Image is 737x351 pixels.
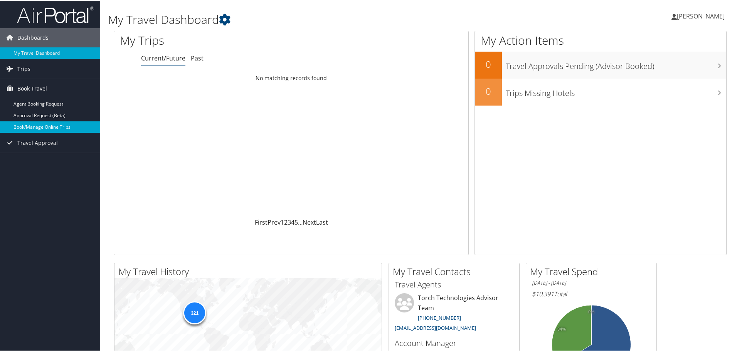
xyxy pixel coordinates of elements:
[17,78,47,97] span: Book Travel
[17,5,94,23] img: airportal-logo.png
[557,326,566,331] tspan: 34%
[418,314,461,321] a: [PHONE_NUMBER]
[17,27,49,47] span: Dashboards
[395,279,513,289] h3: Travel Agents
[588,309,594,314] tspan: 0%
[475,84,502,97] h2: 0
[141,53,185,62] a: Current/Future
[532,289,554,297] span: $10,391
[506,56,726,71] h3: Travel Approvals Pending (Advisor Booked)
[298,217,303,226] span: …
[475,78,726,105] a: 0Trips Missing Hotels
[268,217,281,226] a: Prev
[120,32,315,48] h1: My Trips
[294,217,298,226] a: 5
[255,217,268,226] a: First
[395,337,513,348] h3: Account Manager
[114,71,468,84] td: No matching records found
[118,264,382,277] h2: My Travel History
[671,4,732,27] a: [PERSON_NAME]
[475,32,726,48] h1: My Action Items
[183,301,206,324] div: 321
[191,53,204,62] a: Past
[288,217,291,226] a: 3
[530,264,656,277] h2: My Travel Spend
[17,59,30,78] span: Trips
[316,217,328,226] a: Last
[284,217,288,226] a: 2
[532,279,651,286] h6: [DATE] - [DATE]
[291,217,294,226] a: 4
[532,289,651,297] h6: Total
[391,292,517,334] li: Torch Technologies Advisor Team
[281,217,284,226] a: 1
[395,324,476,331] a: [EMAIL_ADDRESS][DOMAIN_NAME]
[677,11,725,20] span: [PERSON_NAME]
[393,264,519,277] h2: My Travel Contacts
[475,51,726,78] a: 0Travel Approvals Pending (Advisor Booked)
[506,83,726,98] h3: Trips Missing Hotels
[475,57,502,70] h2: 0
[303,217,316,226] a: Next
[17,133,58,152] span: Travel Approval
[108,11,524,27] h1: My Travel Dashboard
